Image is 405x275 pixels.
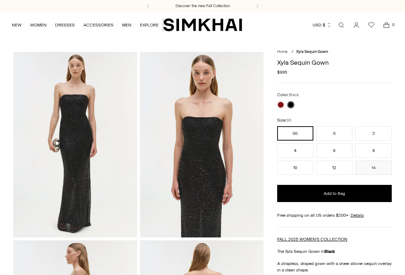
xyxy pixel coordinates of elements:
[277,212,392,218] div: Free shipping on all US orders $200+
[175,3,230,9] a: Discover the new Fall Collection
[12,17,21,33] a: NEW
[140,52,264,237] img: Xyla Sequin Gown
[355,126,391,141] button: 2
[277,49,392,55] nav: breadcrumbs
[351,212,364,218] a: Details
[316,143,352,158] button: 6
[277,143,313,158] button: 4
[316,161,352,175] button: 12
[364,18,379,32] a: Wishlist
[277,260,392,273] p: A strapless, draped gown with a sheer allover sequin overlay in a clean shape.
[286,118,291,123] span: 00
[13,52,137,237] img: Xyla Sequin Gown
[277,161,313,175] button: 10
[324,249,335,254] strong: Black
[277,117,291,124] label: Size:
[355,161,391,175] button: 14
[277,126,313,141] button: 00
[324,191,345,197] span: Add to Bag
[334,18,348,32] a: Open search modal
[289,93,299,97] span: Black
[277,185,392,202] button: Add to Bag
[277,49,288,54] a: Home
[277,237,347,242] a: FALL 2025 WOMEN'S COLLECTION
[277,92,299,98] label: Color:
[316,126,352,141] button: 0
[291,49,293,55] div: /
[349,18,363,32] a: Go to the account page
[296,49,328,54] span: Xyla Sequin Gown
[313,17,332,33] button: USD $
[163,18,242,32] a: SIMKHAI
[30,17,47,33] a: WOMEN
[140,17,159,33] a: EXPLORE
[379,18,394,32] a: Open cart modal
[355,143,391,158] button: 8
[277,248,392,255] p: The Xyla Sequin Gown in
[83,17,114,33] a: ACCESSORIES
[55,17,75,33] a: DRESSES
[122,17,131,33] a: MEN
[277,59,392,66] h1: Xyla Sequin Gown
[390,21,396,28] span: 0
[277,69,287,75] span: $995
